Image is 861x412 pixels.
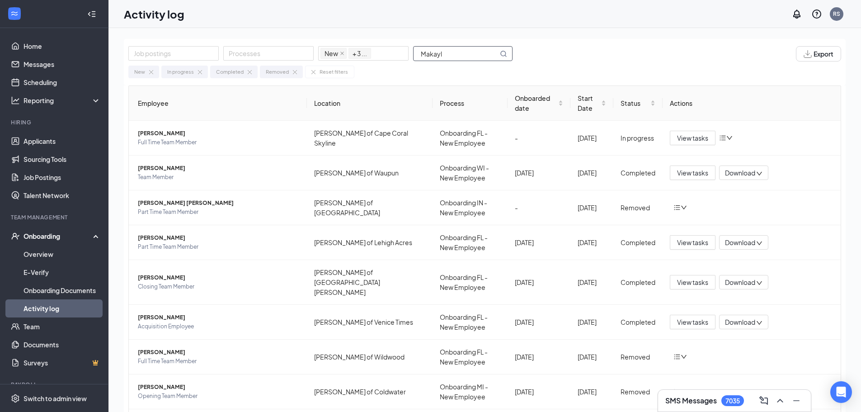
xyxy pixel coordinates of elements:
[24,299,101,317] a: Activity log
[500,50,507,57] svg: MagnifyingGlass
[578,352,606,362] div: [DATE]
[348,48,371,59] span: + 3 ...
[24,232,93,241] div: Onboarding
[138,173,300,182] span: Team Member
[725,397,740,405] div: 7035
[24,336,101,354] a: Documents
[307,121,433,156] td: [PERSON_NAME] of Cape Coral Skyline
[665,396,717,406] h3: SMS Messages
[578,203,606,213] div: [DATE]
[24,394,87,403] div: Switch to admin view
[756,170,762,177] span: down
[578,93,599,113] span: Start Date
[725,278,755,287] span: Download
[677,237,708,247] span: View tasks
[307,86,433,121] th: Location
[134,68,145,76] div: New
[124,6,184,22] h1: Activity log
[24,37,101,55] a: Home
[789,393,804,408] button: Minimize
[138,233,300,242] span: [PERSON_NAME]
[167,68,194,76] div: In progress
[320,68,348,76] div: Reset filters
[24,317,101,336] a: Team
[621,133,655,143] div: In progress
[578,133,606,143] div: [DATE]
[138,322,300,331] span: Acquisition Employee
[756,280,762,286] span: down
[621,317,655,327] div: Completed
[307,374,433,409] td: [PERSON_NAME] of Coldwater
[663,86,841,121] th: Actions
[673,204,681,211] span: bars
[138,164,300,173] span: [PERSON_NAME]
[138,383,300,392] span: [PERSON_NAME]
[11,118,99,126] div: Hiring
[138,313,300,322] span: [PERSON_NAME]
[433,260,508,305] td: Onboarding FL - New Employee
[307,225,433,260] td: [PERSON_NAME] of Lehigh Acres
[677,317,708,327] span: View tasks
[307,340,433,374] td: [PERSON_NAME] of Wildwood
[11,381,99,388] div: Payroll
[796,46,841,62] button: Export
[138,357,300,366] span: Full Time Team Member
[775,395,786,406] svg: ChevronUp
[515,317,563,327] div: [DATE]
[725,317,755,327] span: Download
[216,68,244,76] div: Completed
[266,68,289,76] div: Removed
[830,381,852,403] div: Open Intercom Messenger
[10,9,19,18] svg: WorkstreamLogo
[353,48,367,58] span: + 3 ...
[433,225,508,260] td: Onboarding FL - New Employee
[515,133,563,143] div: -
[515,352,563,362] div: [DATE]
[677,133,708,143] span: View tasks
[24,73,101,91] a: Scheduling
[515,277,563,287] div: [DATE]
[433,86,508,121] th: Process
[621,168,655,178] div: Completed
[307,260,433,305] td: [PERSON_NAME] of [GEOGRAPHIC_DATA][PERSON_NAME]
[673,353,681,360] span: bars
[11,213,99,221] div: Team Management
[138,242,300,251] span: Part Time Team Member
[677,277,708,287] span: View tasks
[725,238,755,247] span: Download
[621,237,655,247] div: Completed
[791,9,802,19] svg: Notifications
[578,387,606,397] div: [DATE]
[757,393,771,408] button: ComposeMessage
[11,394,20,403] svg: Settings
[129,86,307,121] th: Employee
[515,237,563,247] div: [DATE]
[508,86,570,121] th: Onboarded date
[725,168,755,178] span: Download
[138,208,300,217] span: Part Time Team Member
[833,10,840,18] div: RS
[670,166,715,180] button: View tasks
[756,240,762,246] span: down
[138,199,300,208] span: [PERSON_NAME] [PERSON_NAME]
[24,354,101,372] a: SurveysCrown
[138,348,300,357] span: [PERSON_NAME]
[673,388,681,395] span: bars
[307,156,433,190] td: [PERSON_NAME] of Waupun
[670,315,715,329] button: View tasks
[613,86,663,121] th: Status
[24,168,101,186] a: Job Postings
[621,277,655,287] div: Completed
[433,374,508,409] td: Onboarding MI - New Employee
[325,48,338,58] span: New
[578,277,606,287] div: [DATE]
[307,190,433,225] td: [PERSON_NAME] of [GEOGRAPHIC_DATA]
[138,138,300,147] span: Full Time Team Member
[24,96,101,105] div: Reporting
[24,245,101,263] a: Overview
[621,203,655,213] div: Removed
[681,204,687,211] span: down
[578,317,606,327] div: [DATE]
[138,129,300,138] span: [PERSON_NAME]
[433,305,508,340] td: Onboarding FL - New Employee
